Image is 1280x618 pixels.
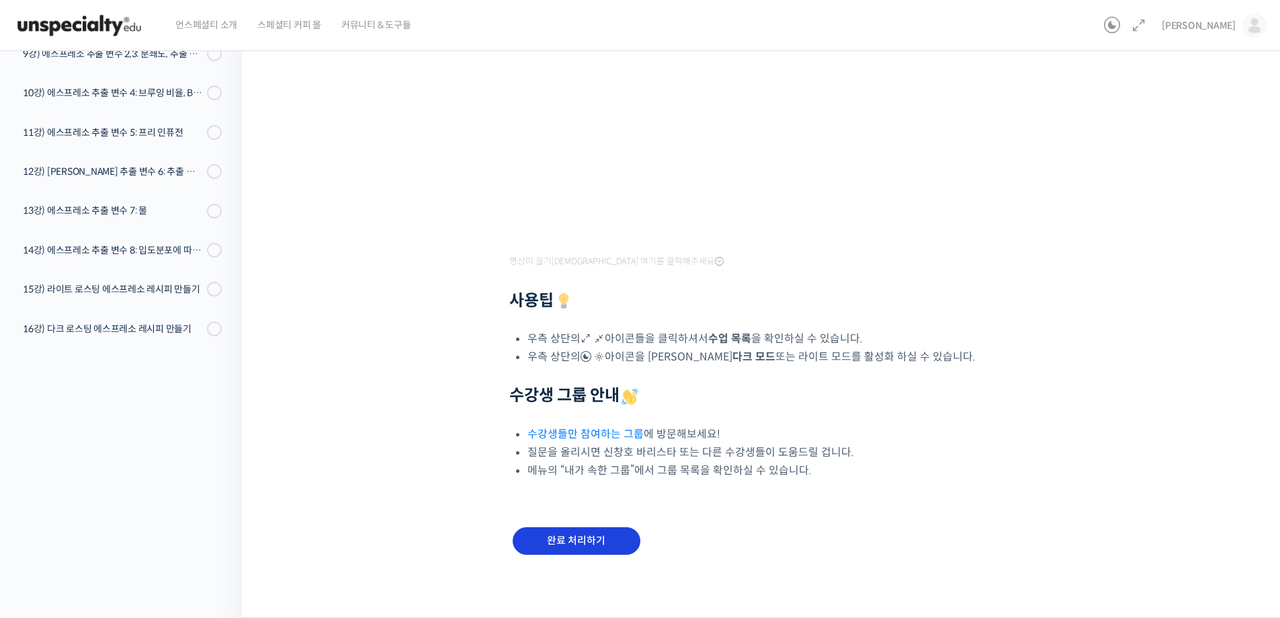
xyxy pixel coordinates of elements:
li: 우측 상단의 아이콘들을 클릭하셔서 을 확인하실 수 있습니다. [527,330,1020,348]
b: 수업 목록 [708,332,751,346]
img: 👋 [622,389,638,405]
b: 다크 모드 [732,350,775,364]
li: 질문을 올리시면 신창호 바리스타 또는 다른 수강생들이 도움드릴 겁니다. [527,443,1020,461]
div: 10강) 에스프레소 추출 변수 4: 브루잉 비율, Brew Ratio [23,85,203,100]
a: 설정 [173,426,258,460]
span: 홈 [42,447,50,457]
li: 에 방문해보세요! [527,425,1020,443]
span: 대화 [123,447,139,458]
li: 우측 상단의 아이콘을 [PERSON_NAME] 또는 라이트 모드를 활성화 하실 수 있습니다. [527,348,1020,366]
div: 15강) 라이트 로스팅 에스프레소 레시피 만들기 [23,282,203,297]
span: 영상이 끊기[DEMOGRAPHIC_DATA] 여기를 클릭해주세요 [509,256,724,267]
span: 설정 [208,447,224,457]
input: 완료 처리하기 [513,527,640,555]
div: 13강) 에스프레소 추출 변수 7: 물 [23,203,203,218]
li: 메뉴의 “내가 속한 그룹”에서 그룹 목록을 확인하실 수 있습니다. [527,461,1020,479]
div: 14강) 에스프레소 추출 변수 8: 입도분포에 따른 향미 변화 [23,243,203,258]
div: 12강) [PERSON_NAME] 추출 변수 6: 추출 압력 [23,164,203,179]
strong: 수강생 그룹 안내 [509,385,640,405]
div: 11강) 에스프레소 추출 변수 5: 프리 인퓨전 [23,125,203,140]
a: 대화 [89,426,173,460]
a: 수강생들만 참여하는 그룹 [527,427,644,441]
strong: 사용팁 [509,291,574,311]
div: 16강) 다크 로스팅 에스프레소 레시피 만들기 [23,321,203,336]
div: 9강) 에스프레소 추출 변수 2,3: 분쇄도, 추출 시간 [23,46,203,61]
a: 홈 [4,426,89,460]
span: [PERSON_NAME] [1162,20,1236,32]
img: 💡 [556,293,572,309]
